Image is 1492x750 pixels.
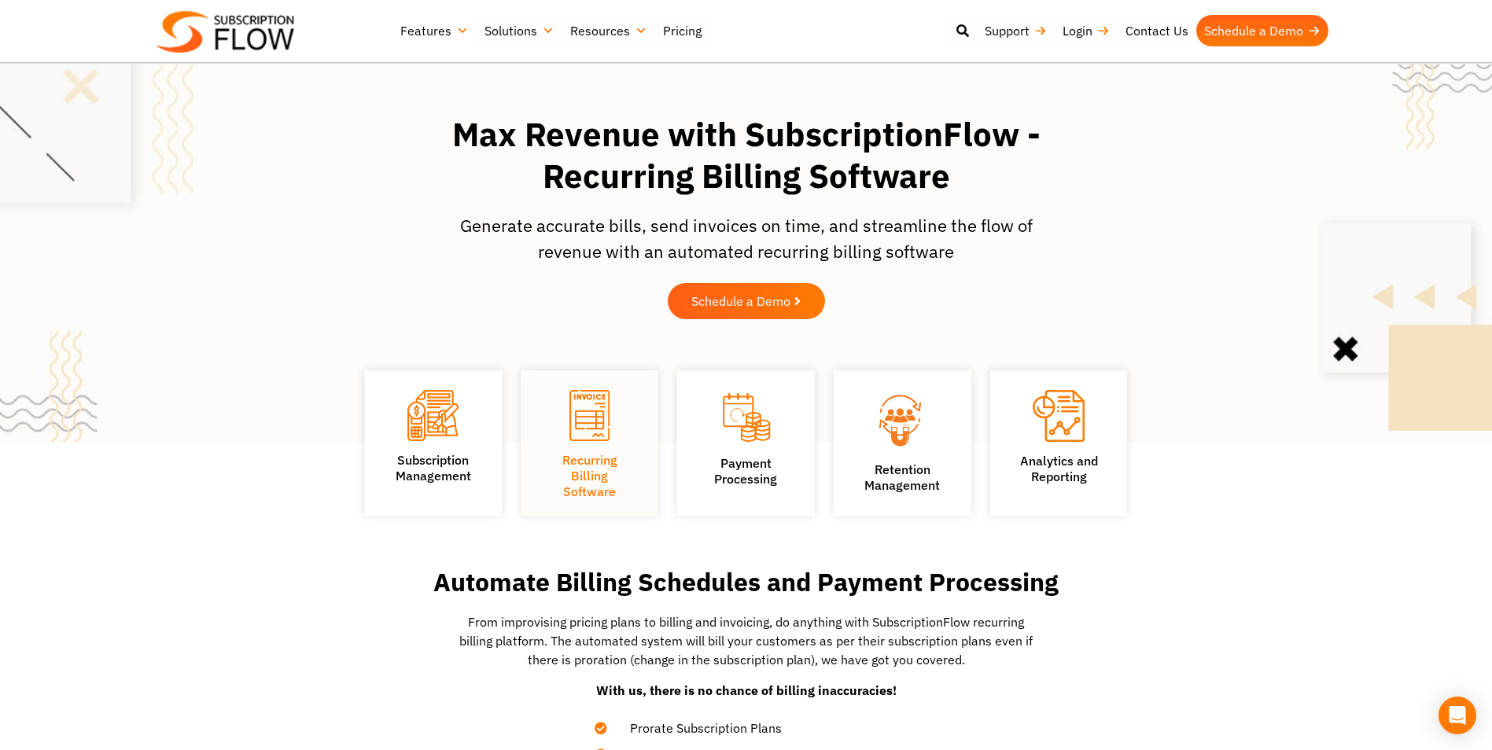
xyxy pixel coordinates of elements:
a: SubscriptionManagement [396,452,471,483]
p: Generate accurate bills, send invoices on time, and streamline the flow of revenue with an automa... [459,212,1033,264]
a: Resources [562,15,655,46]
strong: With us, there is no chance of billing inaccuracies! [596,682,897,698]
img: Payment Processing icon [720,390,772,444]
a: Support [977,15,1055,46]
a: Solutions [477,15,562,46]
a: Contact Us [1118,15,1196,46]
a: Recurring Billing Software [562,452,617,499]
img: Recurring Billing Software icon [569,390,610,441]
span: Prorate Subscription Plans [610,719,782,737]
img: Retention Management icon [857,390,948,450]
a: Pricing [655,15,709,46]
a: Retention Management [864,461,940,493]
a: PaymentProcessing [714,455,777,487]
p: From improvising pricing plans to billing and invoicing, do anything with SubscriptionFlow recurr... [455,612,1037,669]
div: Open Intercom Messenger [1439,697,1476,734]
span: Schedule a Demo [691,295,790,307]
a: Analytics andReporting [1020,453,1098,484]
a: Schedule a Demo [1196,15,1328,46]
img: Subscription Management icon [407,390,459,441]
img: Subscriptionflow [157,11,294,53]
h2: Automate Billing Schedules and Payment Processing [400,568,1092,597]
a: Features [392,15,477,46]
img: Analytics and Reporting icon [1033,390,1085,442]
h1: Max Revenue with SubscriptionFlow - Recurring Billing Software [420,114,1073,197]
a: Login [1055,15,1118,46]
a: Schedule a Demo [668,283,825,319]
